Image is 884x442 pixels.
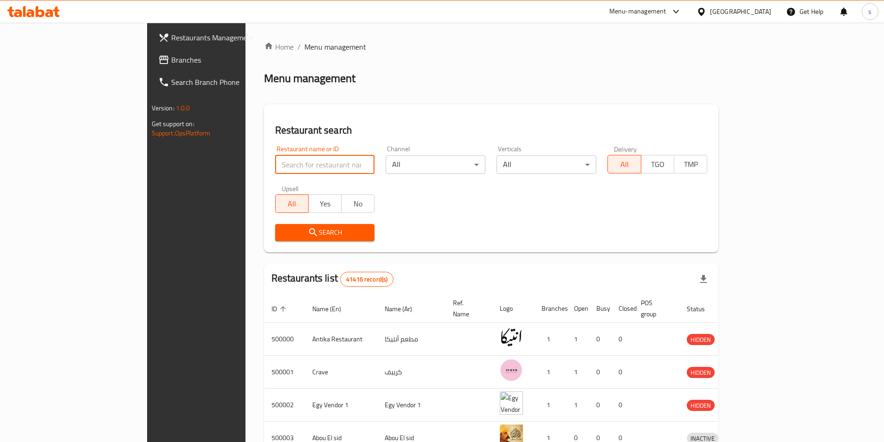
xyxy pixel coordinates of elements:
td: 0 [589,356,611,389]
button: All [607,155,641,173]
h2: Restaurant search [275,123,708,137]
th: Closed [611,295,633,323]
h2: Menu management [264,71,355,86]
img: Egy Vendor 1 [500,391,523,415]
th: Open [567,295,589,323]
span: POS group [641,297,668,320]
span: No [345,197,371,211]
label: Delivery [614,146,637,152]
span: Name (En) [312,303,353,314]
span: Ref. Name [453,297,481,320]
th: Branches [534,295,567,323]
button: No [341,194,374,213]
div: Menu-management [609,6,666,17]
span: TMP [678,158,703,171]
a: Support.OpsPlatform [152,127,211,139]
span: ID [271,303,289,314]
a: Branches [151,49,295,71]
td: Antika Restaurant [305,323,377,356]
li: / [297,41,301,52]
span: Search [283,227,368,238]
span: Version: [152,102,174,114]
td: 0 [611,389,633,422]
span: HIDDEN [687,367,715,378]
label: Upsell [282,185,299,192]
span: Yes [312,197,338,211]
td: Egy Vendor 1 [305,389,377,422]
th: Logo [492,295,534,323]
th: Busy [589,295,611,323]
span: Name (Ar) [385,303,424,314]
td: 0 [589,323,611,356]
img: Crave [500,359,523,382]
div: HIDDEN [687,367,715,378]
img: Antika Restaurant [500,326,523,349]
span: Menu management [304,41,366,52]
h2: Restaurants list [271,271,394,287]
span: All [279,197,305,211]
button: TMP [674,155,707,173]
td: Egy Vendor 1 [377,389,445,422]
span: 1.0.0 [176,102,190,114]
span: All [612,158,637,171]
div: [GEOGRAPHIC_DATA] [710,6,771,17]
td: 1 [534,356,567,389]
nav: breadcrumb [264,41,719,52]
span: s [868,6,871,17]
td: 1 [534,323,567,356]
td: كرييف [377,356,445,389]
td: 0 [611,323,633,356]
button: All [275,194,309,213]
td: 1 [567,323,589,356]
span: Search Branch Phone [171,77,287,88]
span: 41416 record(s) [341,275,393,284]
span: HIDDEN [687,400,715,411]
td: 1 [534,389,567,422]
div: All [497,155,596,174]
div: Export file [692,268,715,290]
span: Status [687,303,717,314]
td: 1 [567,389,589,422]
a: Search Branch Phone [151,71,295,93]
span: HIDDEN [687,334,715,345]
td: 0 [611,356,633,389]
td: مطعم أنتيكا [377,323,445,356]
div: Total records count [340,272,394,287]
input: Search for restaurant name or ID.. [275,155,375,174]
button: TGO [641,155,674,173]
button: Yes [308,194,342,213]
div: All [386,155,485,174]
span: Restaurants Management [171,32,287,43]
td: Crave [305,356,377,389]
div: HIDDEN [687,334,715,345]
span: Branches [171,54,287,65]
button: Search [275,224,375,241]
span: TGO [645,158,671,171]
span: Get support on: [152,118,194,130]
a: Restaurants Management [151,26,295,49]
td: 1 [567,356,589,389]
td: 0 [589,389,611,422]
